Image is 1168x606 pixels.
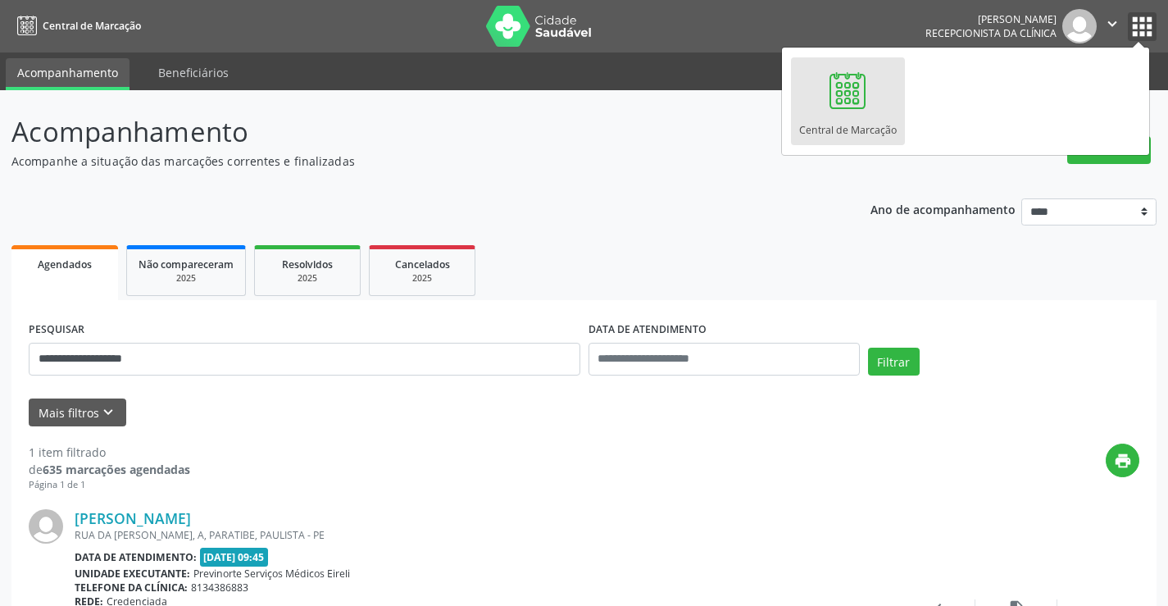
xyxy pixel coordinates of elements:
label: PESQUISAR [29,317,84,343]
img: img [1062,9,1097,43]
a: [PERSON_NAME] [75,509,191,527]
label: DATA DE ATENDIMENTO [589,317,707,343]
i:  [1103,15,1121,33]
b: Unidade executante: [75,567,190,581]
a: Beneficiários [147,58,240,87]
p: Ano de acompanhamento [870,198,1016,219]
span: Previnorte Serviços Médicos Eireli [193,567,350,581]
a: Acompanhamento [6,58,130,90]
span: Central de Marcação [43,19,141,33]
p: Acompanhamento [11,112,813,153]
button:  [1097,9,1128,43]
div: Página 1 de 1 [29,478,190,492]
a: Central de Marcação [791,57,905,145]
a: Central de Marcação [11,12,141,39]
button: Filtrar [868,348,920,376]
div: [PERSON_NAME] [925,12,1057,26]
b: Telefone da clínica: [75,581,188,595]
span: Resolvidos [282,257,333,271]
span: [DATE] 09:45 [200,548,269,567]
span: Cancelados [395,257,450,271]
div: 2025 [139,272,234,285]
button: print [1106,444,1139,477]
div: 1 item filtrado [29,444,190,461]
div: RUA DA [PERSON_NAME], A, PARATIBE, PAULISTA - PE [75,528,893,542]
div: 2025 [266,272,348,285]
p: Acompanhe a situação das marcações correntes e finalizadas [11,153,813,170]
span: Agendados [38,257,92,271]
i: print [1114,452,1132,470]
div: de [29,461,190,478]
div: 2025 [381,272,463,285]
strong: 635 marcações agendadas [43,462,190,477]
button: Mais filtroskeyboard_arrow_down [29,399,126,427]
button: apps [1128,12,1157,41]
span: 8134386883 [191,581,248,595]
span: Recepcionista da clínica [925,26,1057,40]
i: keyboard_arrow_down [99,403,117,421]
b: Data de atendimento: [75,550,197,564]
span: Não compareceram [139,257,234,271]
img: img [29,509,63,544]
